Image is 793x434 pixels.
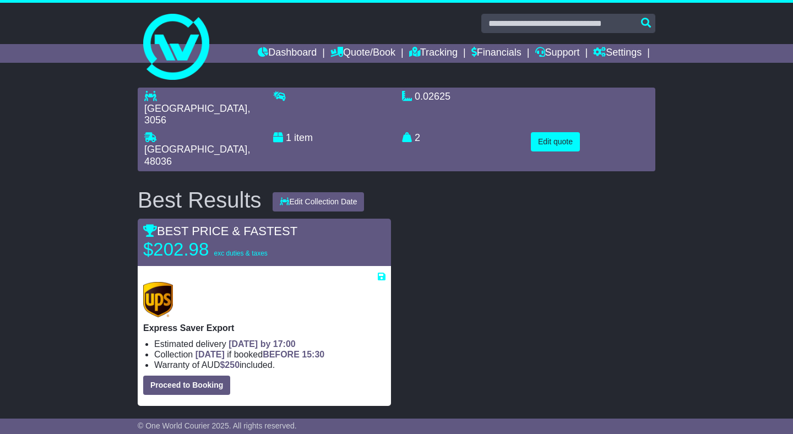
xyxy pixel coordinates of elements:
span: BEST PRICE & FASTEST [143,224,297,238]
li: Estimated delivery [154,339,385,349]
button: Proceed to Booking [143,376,230,395]
span: [GEOGRAPHIC_DATA] [144,103,247,114]
span: , 3056 [144,103,250,126]
p: Express Saver Export [143,323,385,333]
img: UPS (new): Express Saver Export [143,282,173,317]
span: [DATE] [195,350,225,359]
span: © One World Courier 2025. All rights reserved. [138,421,297,430]
a: Tracking [409,44,458,63]
a: Quote/Book [330,44,395,63]
p: $202.98 [143,238,281,261]
li: Warranty of AUD included. [154,360,385,370]
button: Edit Collection Date [273,192,365,211]
span: [DATE] by 17:00 [229,339,296,349]
span: [GEOGRAPHIC_DATA] [144,144,247,155]
a: Settings [593,44,642,63]
span: 2 [415,132,420,143]
span: if booked [195,350,324,359]
span: exc duties & taxes [214,249,267,257]
span: 15:30 [302,350,324,359]
a: Financials [471,44,522,63]
span: 0.02625 [415,91,450,102]
span: BEFORE [263,350,300,359]
a: Dashboard [258,44,317,63]
li: Collection [154,349,385,360]
span: 1 [286,132,291,143]
a: Support [535,44,580,63]
button: Edit quote [531,132,580,151]
span: $ [220,360,240,370]
div: Best Results [132,188,267,212]
span: 250 [225,360,240,370]
span: , 48036 [144,144,250,167]
span: item [294,132,313,143]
